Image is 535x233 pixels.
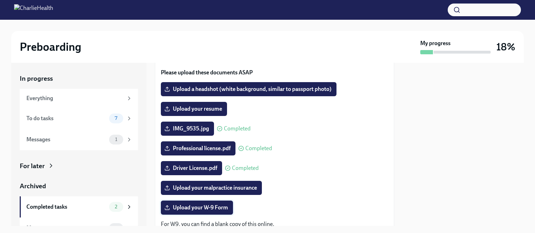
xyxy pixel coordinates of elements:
[20,108,138,129] a: To do tasks7
[161,201,233,215] label: Upload your W-9 Form
[20,161,45,171] div: For later
[111,116,121,121] span: 7
[20,129,138,150] a: Messages1
[166,145,231,152] span: Professional license.pdf
[224,126,251,131] span: Completed
[166,86,332,93] span: Upload a headshot (white background, similar to passport photo)
[420,39,451,47] strong: My progress
[496,41,515,53] h3: 18%
[166,165,217,172] span: Driver License.pdf
[161,69,253,76] strong: Please upload these documents ASAP
[161,220,388,228] p: For W9, you can find a blank copy of this online.
[111,204,121,209] span: 2
[161,161,222,175] label: Driver License.pdf
[161,102,227,116] label: Upload your resume
[20,40,81,54] h2: Preboarding
[14,4,53,16] img: CharlieHealth
[110,225,122,231] span: 0
[161,141,235,155] label: Professional license.pdf
[26,203,106,211] div: Completed tasks
[26,115,106,122] div: To do tasks
[20,74,138,83] a: In progress
[26,136,106,143] div: Messages
[20,196,138,217] a: Completed tasks2
[20,182,138,191] a: Archived
[161,181,262,195] label: Upload your malpractice insurance
[20,161,138,171] a: For later
[26,94,123,102] div: Everything
[166,105,222,112] span: Upload your resume
[111,137,121,142] span: 1
[166,125,209,132] span: IMG_9535.jpg
[161,122,214,136] label: IMG_9535.jpg
[166,204,228,211] span: Upload your W-9 Form
[161,82,336,96] label: Upload a headshot (white background, similar to passport photo)
[166,184,257,191] span: Upload your malpractice insurance
[20,89,138,108] a: Everything
[232,165,259,171] span: Completed
[245,146,272,151] span: Completed
[26,224,106,232] div: Messages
